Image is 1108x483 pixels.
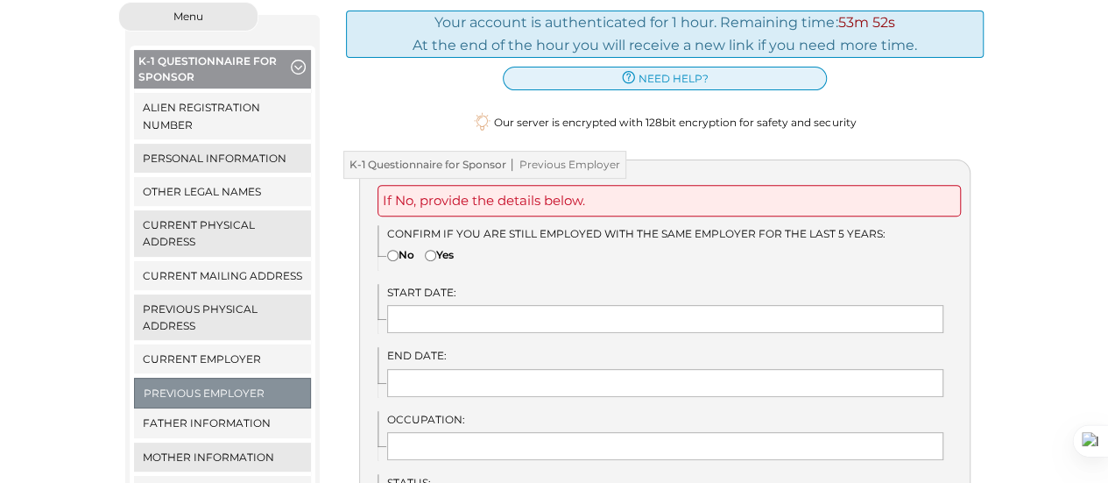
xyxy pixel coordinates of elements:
button: Menu [118,2,258,32]
span: Occupation: [387,413,465,426]
a: Current Mailing Address [134,261,312,290]
a: Personal Information [134,144,312,173]
h3: K-1 Questionnaire for Sponsor [343,151,626,179]
span: need help? [639,70,709,87]
a: Other Legal Names [134,177,312,206]
a: Previous Employer [135,379,311,408]
span: Our server is encrypted with 128bit encryption for safety and security [494,114,856,131]
span: End Date: [387,349,447,362]
label: Yes [425,246,454,263]
a: Previous Physical Address [134,295,312,340]
button: K-1 Questionnaire for Sponsor [134,50,312,93]
span: Start Date: [387,286,456,299]
div: If No, provide the details below. [378,185,961,217]
span: Confirm if you are still employed with the same employer for the last 5 years: [387,227,886,240]
span: Menu [173,11,203,22]
span: Previous Employer [506,159,620,171]
a: Mother Information [134,443,312,472]
div: Your account is authenticated for 1 hour. Remaining time: At the end of the hour you will receive... [346,11,984,57]
a: Alien Registration Number [134,93,312,139]
label: No [387,246,414,263]
a: Current Physical Address [134,210,312,256]
a: Current Employer [134,344,312,373]
input: Yes [425,250,436,261]
input: No [387,250,399,261]
a: need help? [503,67,827,90]
a: Father Information [134,408,312,437]
span: 53m 52s [837,14,894,31]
